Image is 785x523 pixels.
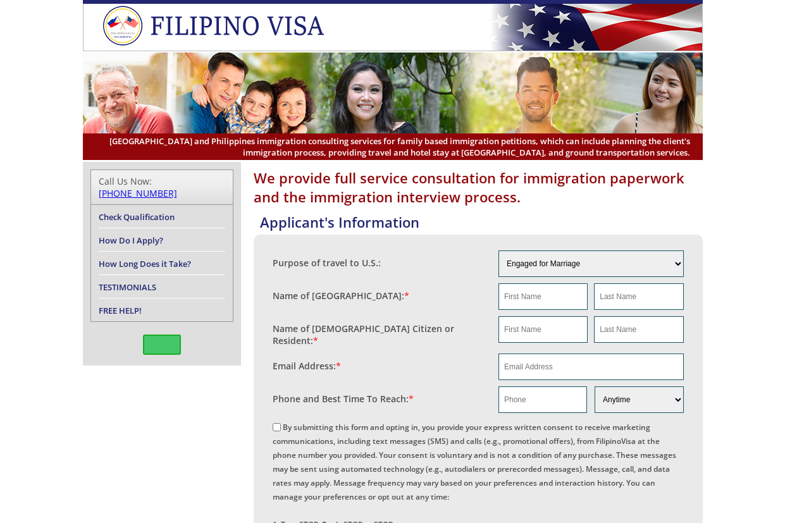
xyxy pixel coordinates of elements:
[273,393,414,405] label: Phone and Best Time To Reach:
[594,316,683,343] input: Last Name
[273,290,409,302] label: Name of [GEOGRAPHIC_DATA]:
[498,386,587,413] input: Phone
[273,323,486,347] label: Name of [DEMOGRAPHIC_DATA] Citizen or Resident:
[273,423,281,431] input: By submitting this form and opting in, you provide your express written consent to receive market...
[498,283,588,310] input: First Name
[595,386,683,413] select: Phone and Best Reach Time are required.
[99,211,175,223] a: Check Qualification
[99,258,191,269] a: How Long Does it Take?
[96,135,690,158] span: [GEOGRAPHIC_DATA] and Philippines immigration consulting services for family based immigration pe...
[254,168,703,206] h1: We provide full service consultation for immigration paperwork and the immigration interview proc...
[273,257,381,269] label: Purpose of travel to U.S.:
[99,187,177,199] a: [PHONE_NUMBER]
[594,283,683,310] input: Last Name
[99,175,225,199] div: Call Us Now:
[260,212,703,231] h4: Applicant's Information
[498,316,588,343] input: First Name
[99,281,156,293] a: TESTIMONIALS
[498,354,684,380] input: Email Address
[99,305,142,316] a: FREE HELP!
[99,235,163,246] a: How Do I Apply?
[273,360,341,372] label: Email Address:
